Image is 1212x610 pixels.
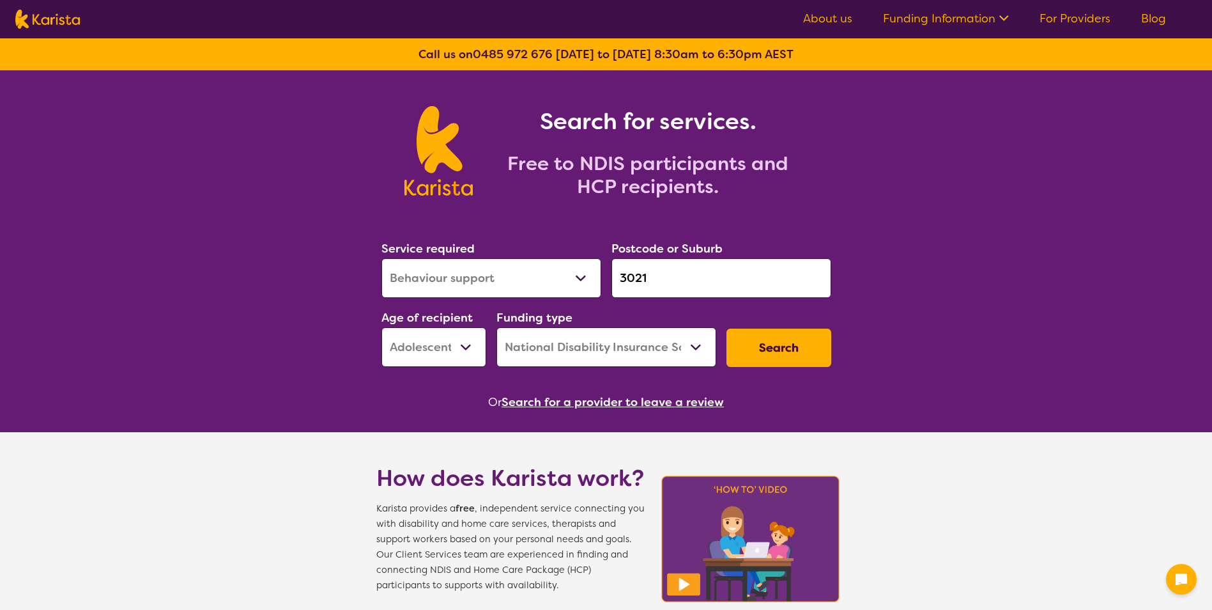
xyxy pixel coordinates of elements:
label: Service required [381,241,475,256]
span: Karista provides a , independent service connecting you with disability and home care services, t... [376,501,645,593]
a: About us [803,11,852,26]
h1: Search for services. [488,106,808,137]
h1: How does Karista work? [376,463,645,494]
a: For Providers [1039,11,1110,26]
button: Search for a provider to leave a review [502,393,724,412]
a: Blog [1141,11,1166,26]
button: Search [726,329,831,367]
img: Karista logo [404,106,473,196]
b: Call us on [DATE] to [DATE] 8:30am to 6:30pm AEST [418,47,794,62]
a: Funding Information [883,11,1009,26]
input: Type [611,258,831,298]
span: Or [488,393,502,412]
img: Karista logo [15,10,80,29]
label: Postcode or Suburb [611,241,723,256]
label: Age of recipient [381,310,473,325]
img: Karista video [657,472,844,606]
label: Funding type [496,310,572,325]
a: 0485 972 676 [473,47,553,62]
h2: Free to NDIS participants and HCP recipients. [488,152,808,198]
b: free [456,503,475,515]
